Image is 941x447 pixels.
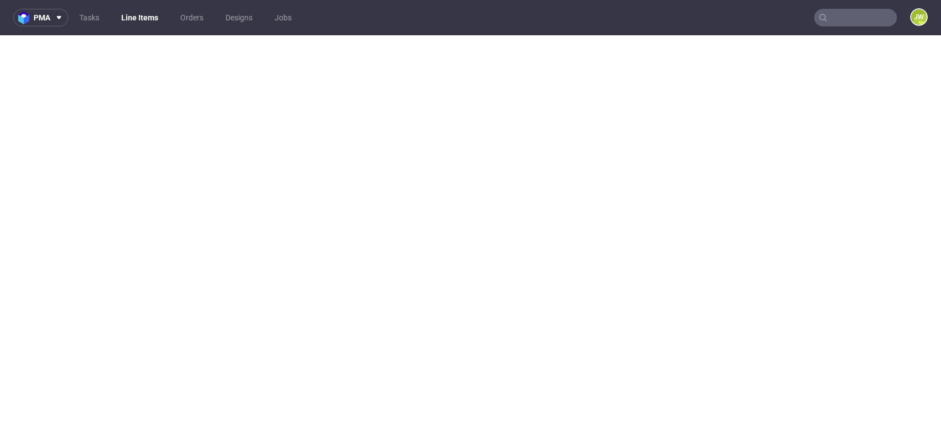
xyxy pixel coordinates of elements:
img: logo [18,12,34,24]
span: pma [34,14,50,21]
a: Designs [219,9,259,26]
a: Line Items [115,9,165,26]
figcaption: JW [911,9,927,25]
a: Orders [174,9,210,26]
a: Jobs [268,9,298,26]
a: Tasks [73,9,106,26]
button: pma [13,9,68,26]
